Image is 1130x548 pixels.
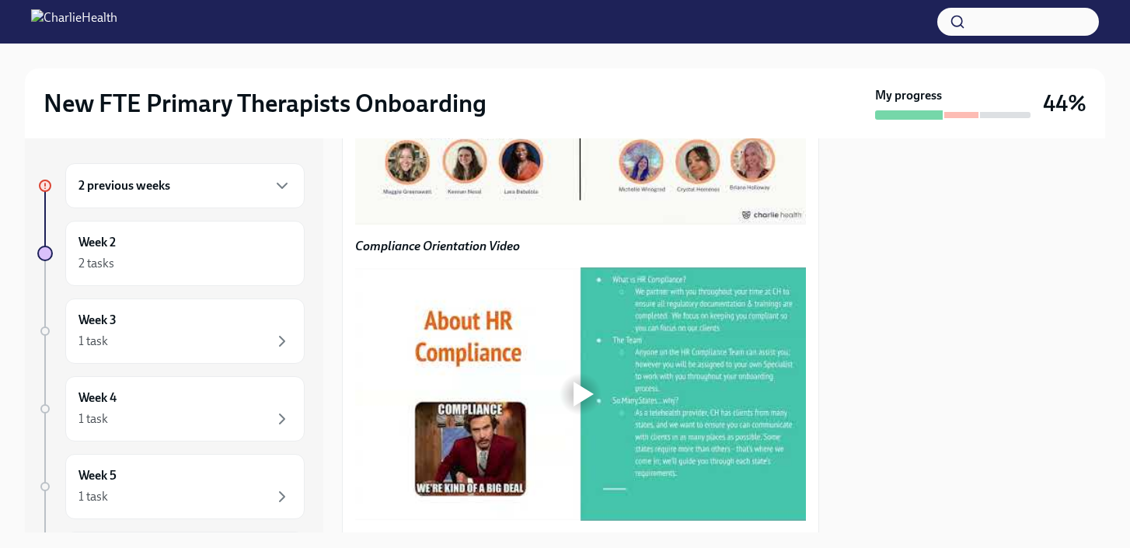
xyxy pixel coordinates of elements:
a: Week 31 task [37,298,305,364]
h6: Week 3 [78,312,117,329]
a: Week 51 task [37,454,305,519]
h6: Week 5 [78,467,117,484]
img: CharlieHealth [31,9,117,34]
a: Week 22 tasks [37,221,305,286]
div: 1 task [78,333,108,350]
h6: Week 2 [78,234,116,251]
h2: New FTE Primary Therapists Onboarding [44,88,487,119]
div: 1 task [78,410,108,428]
div: 2 previous weeks [65,163,305,208]
h6: Week 4 [78,389,117,407]
a: Week 41 task [37,376,305,442]
h3: 44% [1043,89,1086,117]
h6: 2 previous weeks [78,177,170,194]
strong: My progress [875,87,942,104]
div: 1 task [78,488,108,505]
strong: Compliance Orientation Video [355,239,520,253]
div: 2 tasks [78,255,114,272]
